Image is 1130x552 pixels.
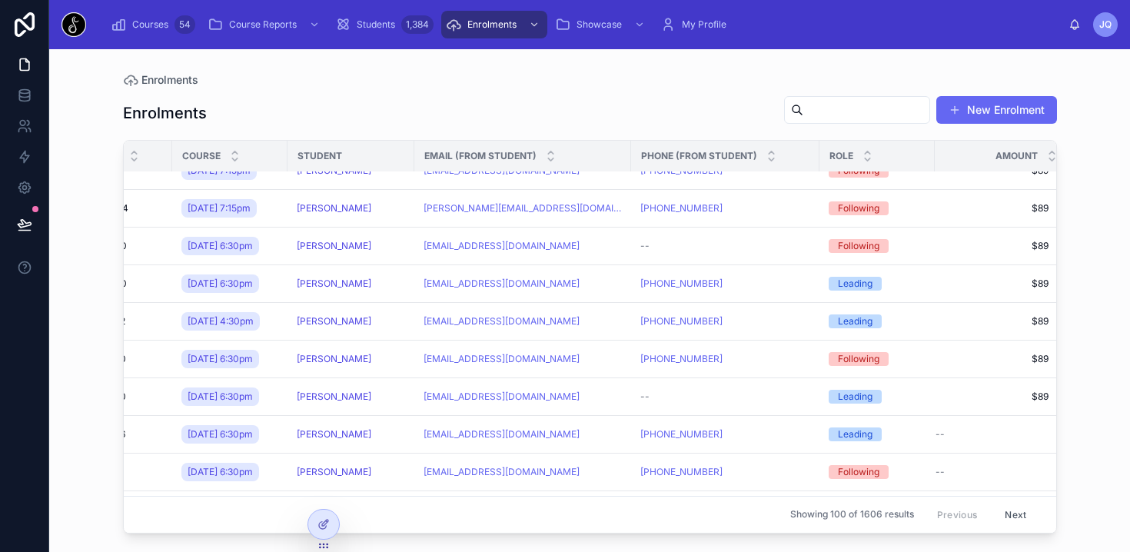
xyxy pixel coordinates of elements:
span: Courses [132,18,168,31]
span: Course [182,150,221,162]
a: [PHONE_NUMBER] [640,353,723,365]
span: [DATE] 6:30pm [188,428,253,441]
a: Courses54 [106,11,200,38]
div: Following [838,465,879,479]
span: Students [357,18,395,31]
div: scrollable content [98,8,1069,42]
span: [DATE] 6:30pm [188,240,253,252]
a: [PERSON_NAME] [297,466,405,478]
span: [DATE] 7:15pm [188,202,251,214]
a: [EMAIL_ADDRESS][DOMAIN_NAME] [424,315,622,328]
a: [PERSON_NAME] [297,240,405,252]
a: [PERSON_NAME] [297,278,371,290]
a: [PHONE_NUMBER] [640,428,723,441]
a: Leading [829,314,926,328]
span: [DATE] 6:30pm [188,278,253,290]
a: -- [640,391,810,403]
span: Phone (from Student) [641,150,757,162]
span: Amount [995,150,1038,162]
a: [PERSON_NAME] [297,202,371,214]
a: [DATE] 6:30pm [181,350,259,368]
div: 1,384 [401,15,434,34]
div: Leading [838,427,872,441]
div: Following [838,352,879,366]
a: [DATE] 6:30pm [181,384,278,409]
a: $89 [936,353,1049,365]
a: My Profile [656,11,737,38]
a: [PERSON_NAME] [297,391,405,403]
div: Following [838,201,879,215]
a: Following [829,239,926,253]
span: Role [829,150,853,162]
a: [EMAIL_ADDRESS][DOMAIN_NAME] [424,315,580,328]
span: -- [936,466,945,478]
span: Showing 100 of 1606 results [790,509,914,521]
a: Following [829,201,926,215]
a: [PHONE_NUMBER] [640,353,810,365]
span: $89 [936,391,1049,403]
a: [PERSON_NAME] [297,202,405,214]
a: [DATE] 6:30pm [181,463,259,481]
a: [PERSON_NAME] [297,428,371,441]
a: $89 [936,278,1049,290]
a: [DATE] 6:30pm [181,387,259,406]
a: Leading [829,277,926,291]
span: Enrolments [141,72,198,88]
a: [DATE] 6:30pm [181,425,259,444]
button: Next [994,503,1037,527]
span: -- [640,240,650,252]
a: [PERSON_NAME] [297,278,405,290]
a: Enrolments [441,11,547,38]
a: [PHONE_NUMBER] [640,466,810,478]
span: Showcase [577,18,622,31]
span: -- [936,428,945,441]
a: [EMAIL_ADDRESS][DOMAIN_NAME] [424,428,580,441]
a: [PERSON_NAME] [297,353,371,365]
a: -- [640,240,810,252]
span: [DATE] 6:30pm [188,466,253,478]
span: Enrolments [467,18,517,31]
img: App logo [61,12,86,37]
a: [EMAIL_ADDRESS][DOMAIN_NAME] [424,466,580,478]
a: -- [936,428,1049,441]
a: [PHONE_NUMBER] [640,202,810,214]
a: [PERSON_NAME][EMAIL_ADDRESS][DOMAIN_NAME] [424,202,622,214]
a: Following [829,352,926,366]
span: [DATE] 6:30pm [188,353,253,365]
a: [EMAIL_ADDRESS][DOMAIN_NAME] [424,278,622,290]
a: [EMAIL_ADDRESS][DOMAIN_NAME] [424,353,622,365]
span: My Profile [682,18,726,31]
a: [PERSON_NAME] [297,391,371,403]
a: [PHONE_NUMBER] [640,278,810,290]
a: $89 [936,315,1049,328]
a: [PERSON_NAME] [297,353,405,365]
div: Leading [838,277,872,291]
span: $89 [936,202,1049,214]
a: [DATE] 6:30pm [181,271,278,296]
a: [EMAIL_ADDRESS][DOMAIN_NAME] [424,391,580,403]
a: [PERSON_NAME] [297,466,371,478]
span: Student [297,150,342,162]
a: [PHONE_NUMBER] [640,202,723,214]
a: Leading [829,390,926,404]
a: [EMAIL_ADDRESS][DOMAIN_NAME] [424,240,622,252]
a: [EMAIL_ADDRESS][DOMAIN_NAME] [424,240,580,252]
a: Leading [829,427,926,441]
a: [PERSON_NAME] [297,315,371,328]
span: [DATE] 6:30pm [188,391,253,403]
a: Course Reports [203,11,327,38]
a: Students1,384 [331,11,438,38]
div: Leading [838,390,872,404]
a: [EMAIL_ADDRESS][DOMAIN_NAME] [424,466,622,478]
span: $89 [936,240,1049,252]
a: Following [829,465,926,479]
a: [DATE] 6:30pm [181,347,278,371]
div: Leading [838,314,872,328]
